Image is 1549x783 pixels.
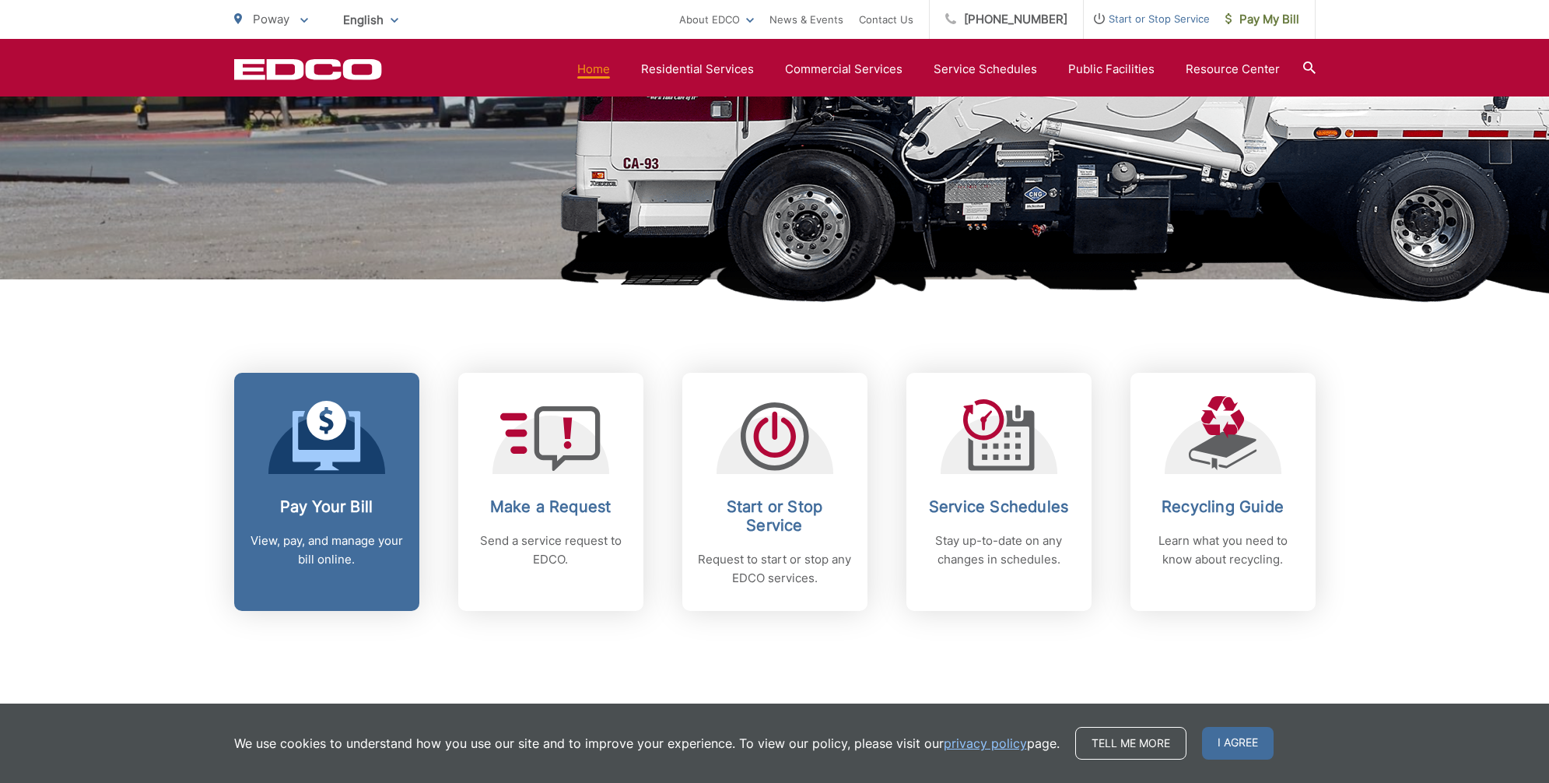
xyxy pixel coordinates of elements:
[641,60,754,79] a: Residential Services
[234,734,1060,753] p: We use cookies to understand how you use our site and to improve your experience. To view our pol...
[785,60,902,79] a: Commercial Services
[474,532,628,569] p: Send a service request to EDCO.
[253,12,289,26] span: Poway
[859,10,913,29] a: Contact Us
[1225,10,1299,29] span: Pay My Bill
[679,10,754,29] a: About EDCO
[474,497,628,516] h2: Make a Request
[1202,727,1274,760] span: I agree
[769,10,843,29] a: News & Events
[1146,532,1300,569] p: Learn what you need to know about recycling.
[1075,727,1186,760] a: Tell me more
[234,58,382,80] a: EDCD logo. Return to the homepage.
[250,497,404,516] h2: Pay Your Bill
[1130,373,1316,611] a: Recycling Guide Learn what you need to know about recycling.
[934,60,1037,79] a: Service Schedules
[1068,60,1155,79] a: Public Facilities
[906,373,1092,611] a: Service Schedules Stay up-to-date on any changes in schedules.
[698,497,852,535] h2: Start or Stop Service
[1146,497,1300,516] h2: Recycling Guide
[922,532,1076,569] p: Stay up-to-date on any changes in schedules.
[698,550,852,588] p: Request to start or stop any EDCO services.
[458,373,643,611] a: Make a Request Send a service request to EDCO.
[577,60,610,79] a: Home
[944,734,1027,753] a: privacy policy
[1186,60,1280,79] a: Resource Center
[250,532,404,569] p: View, pay, and manage your bill online.
[331,6,410,33] span: English
[234,373,419,611] a: Pay Your Bill View, pay, and manage your bill online.
[922,497,1076,516] h2: Service Schedules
